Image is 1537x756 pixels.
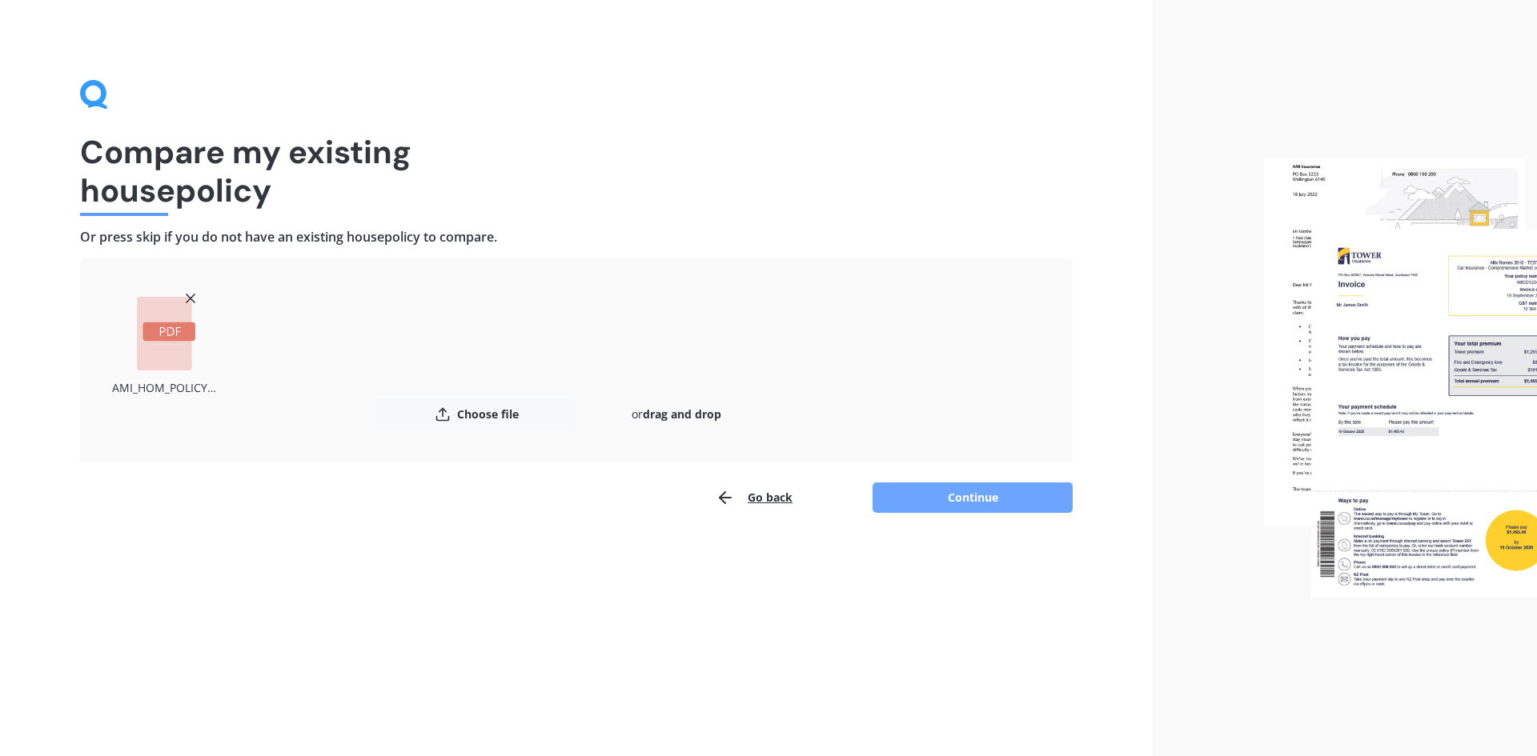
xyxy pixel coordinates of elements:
[1264,158,1537,598] img: files.webp
[80,133,1073,210] h1: Compare my existing house policy
[112,377,220,398] div: AMI_HOM_POLICY_SCHEDULE_HOMA00374983_20251013222405595.pdf
[80,229,1073,246] h4: Or press skip if you do not have an existing house policy to compare.
[576,398,777,430] div: or
[716,482,793,514] button: Go back
[376,398,576,430] button: Choose file
[643,406,721,422] b: drag and drop
[873,482,1073,513] button: Continue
